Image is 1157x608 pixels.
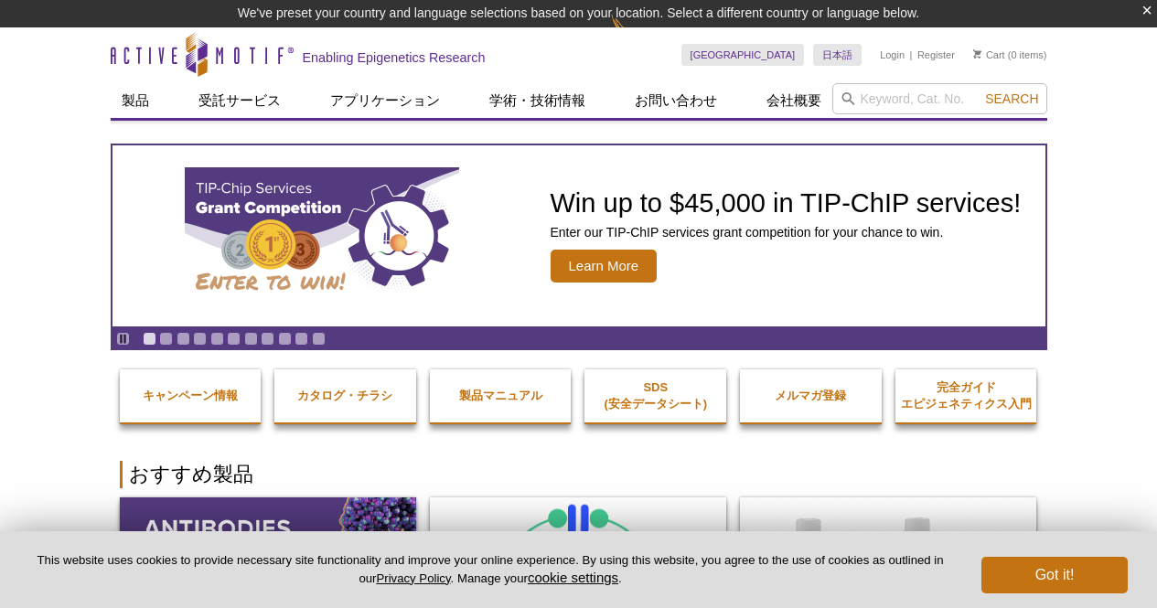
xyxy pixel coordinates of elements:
a: 受託サービス [187,83,292,118]
img: Change Here [611,14,659,57]
a: Cart [973,48,1005,61]
input: Keyword, Cat. No. [832,83,1047,114]
a: Go to slide 3 [177,332,190,346]
a: 会社概要 [755,83,832,118]
a: 製品マニュアル [430,369,572,422]
a: Go to slide 10 [295,332,308,346]
a: 製品 [111,83,160,118]
a: Go to slide 7 [244,332,258,346]
button: Search [980,91,1044,107]
a: Go to slide 11 [312,332,326,346]
h2: Win up to $45,000 in TIP-ChIP services! [551,189,1022,217]
a: Go to slide 2 [159,332,173,346]
a: お問い合わせ [624,83,728,118]
a: Go to slide 4 [193,332,207,346]
a: TIP-ChIP Services Grant Competition Win up to $45,000 in TIP-ChIP services! Enter our TIP-ChIP se... [112,145,1045,326]
img: Your Cart [973,49,981,59]
a: SDS(安全データシート) [584,361,726,431]
a: Register [917,48,955,61]
a: Go to slide 6 [227,332,241,346]
button: cookie settings [528,570,618,585]
a: キャンペーン情報 [120,369,262,422]
a: Privacy Policy [376,571,450,585]
a: メルマガ登録 [740,369,882,422]
span: Search [985,91,1038,106]
strong: 完全ガイド エピジェネティクス入門 [901,380,1032,411]
li: (0 items) [973,44,1047,66]
h2: Enabling Epigenetics Research [303,49,486,66]
li: | [910,44,913,66]
strong: キャンペーン情報 [143,389,238,402]
a: 学術・技術情報 [478,83,596,118]
button: Got it! [981,557,1128,593]
a: Toggle autoplay [116,332,130,346]
a: Go to slide 1 [143,332,156,346]
strong: SDS (安全データシート) [604,380,707,411]
a: 日本語 [813,44,862,66]
a: Go to slide 5 [210,332,224,346]
p: Enter our TIP-ChIP services grant competition for your chance to win. [551,224,1022,240]
a: 完全ガイドエピジェネティクス入門 [895,361,1037,431]
a: アプリケーション [319,83,451,118]
a: Login [880,48,905,61]
a: [GEOGRAPHIC_DATA] [681,44,805,66]
a: Go to slide 9 [278,332,292,346]
article: TIP-ChIP Services Grant Competition [112,145,1045,326]
strong: 製品マニュアル [459,389,542,402]
a: カタログ・チラシ [274,369,416,422]
span: Learn More [551,250,658,283]
a: Go to slide 8 [261,332,274,346]
img: TIP-ChIP Services Grant Competition [185,167,459,304]
strong: メルマガ登録 [775,389,846,402]
p: This website uses cookies to provide necessary site functionality and improve your online experie... [29,552,951,587]
strong: カタログ・チラシ [297,389,392,402]
h2: おすすめ製品 [120,461,1038,488]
